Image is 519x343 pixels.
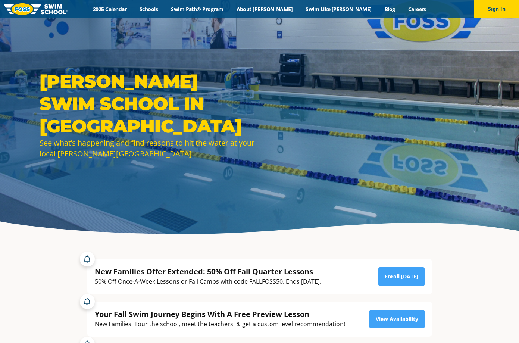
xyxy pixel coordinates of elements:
img: FOSS Swim School Logo [4,3,68,15]
h1: [PERSON_NAME] Swim School in [GEOGRAPHIC_DATA] [40,70,256,137]
div: 50% Off Once-A-Week Lessons or Fall Camps with code FALLFOSS50. Ends [DATE]. [95,277,321,287]
a: Schools [133,6,165,13]
a: Enroll [DATE] [378,267,425,286]
div: New Families: Tour the school, meet the teachers, & get a custom level recommendation! [95,319,345,329]
a: Swim Path® Program [165,6,230,13]
a: Careers [401,6,432,13]
a: View Availability [369,310,425,328]
a: Swim Like [PERSON_NAME] [299,6,378,13]
div: New Families Offer Extended: 50% Off Fall Quarter Lessons [95,266,321,277]
a: Blog [378,6,401,13]
div: See what’s happening and find reasons to hit the water at your local [PERSON_NAME][GEOGRAPHIC_DATA]. [40,137,256,159]
a: About [PERSON_NAME] [230,6,299,13]
div: Your Fall Swim Journey Begins With A Free Preview Lesson [95,309,345,319]
a: 2025 Calendar [87,6,133,13]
